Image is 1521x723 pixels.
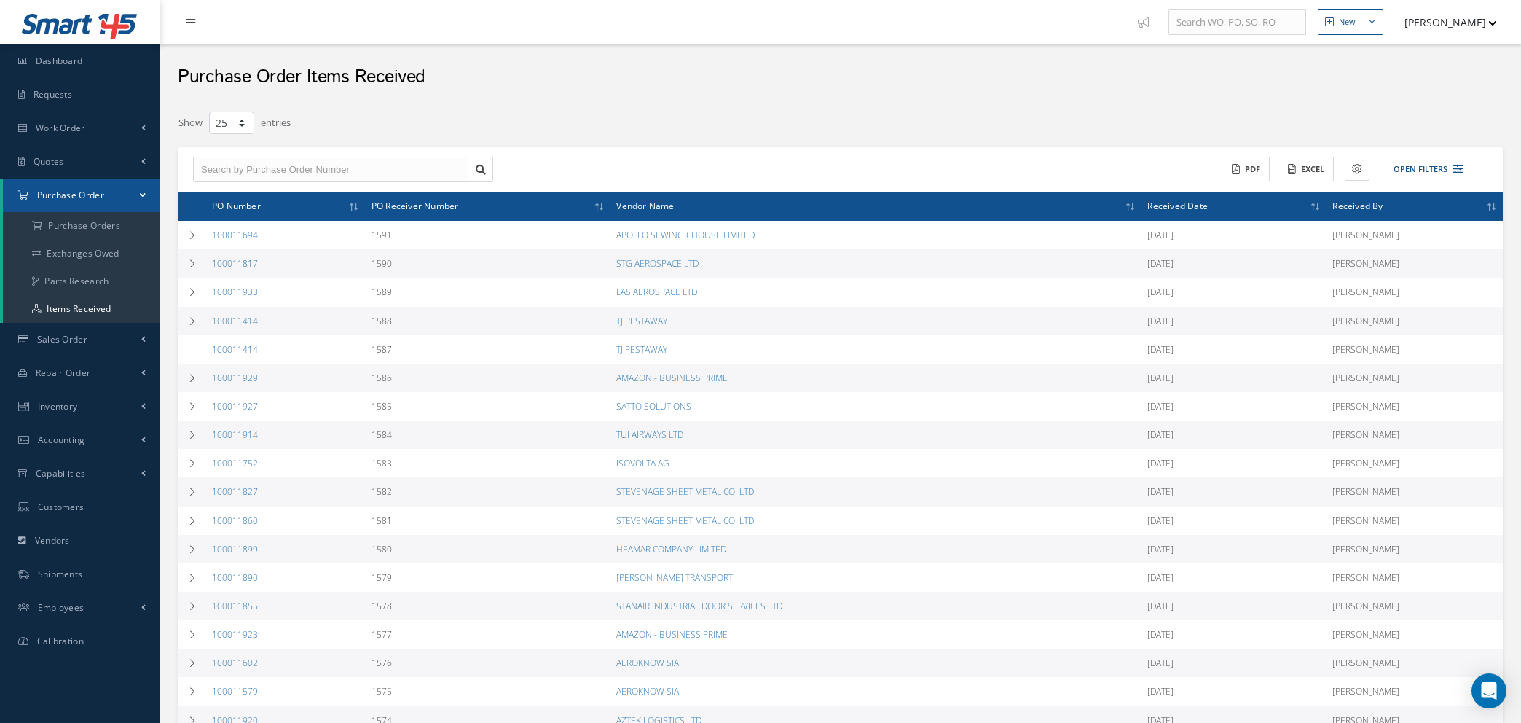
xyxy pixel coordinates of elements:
[36,55,83,67] span: Dashboard
[37,333,87,345] span: Sales Order
[36,467,86,480] span: Capabilities
[366,364,611,392] td: 1586
[1327,620,1503,649] td: [PERSON_NAME]
[616,429,683,441] a: TUI AIRWAYS LTD
[616,286,697,298] a: LAS AEROSPACE LTD
[616,657,679,669] a: AEROKNOW SIA
[178,66,425,88] h2: Purchase Order Items Received
[1141,535,1327,563] td: [DATE]
[1141,421,1327,449] td: [DATE]
[372,198,459,212] span: PO Receiver Number
[212,628,258,641] a: 100011923
[3,179,160,212] a: Purchase Order
[212,400,258,413] a: 100011927
[1141,364,1327,392] td: [DATE]
[212,229,258,241] a: 100011694
[616,257,699,270] a: STG AEROSPACE LTD
[212,657,258,669] a: 100011602
[616,315,667,327] a: TJ PESTAWAY
[1141,449,1327,477] td: [DATE]
[1327,449,1503,477] td: [PERSON_NAME]
[1332,198,1383,212] span: Received By
[36,122,85,134] span: Work Order
[1318,9,1383,35] button: New
[1327,677,1503,706] td: [PERSON_NAME]
[366,421,611,449] td: 1584
[34,155,64,168] span: Quotes
[212,571,258,584] a: 100011890
[1141,620,1327,649] td: [DATE]
[212,198,261,212] span: PO Number
[616,485,754,498] a: STEVENAGE SHEET METAL CO. LTD
[1141,649,1327,677] td: [DATE]
[212,257,258,270] a: 100011817
[3,267,160,295] a: Parts Research
[3,295,160,323] a: Items Received
[616,457,669,469] a: ISOVOLTA AG
[1147,198,1208,212] span: Received Date
[366,592,611,620] td: 1578
[366,335,611,364] td: 1587
[1141,563,1327,592] td: [DATE]
[212,343,258,356] a: 100011414
[38,568,83,580] span: Shipments
[1327,249,1503,278] td: [PERSON_NAME]
[1327,592,1503,620] td: [PERSON_NAME]
[366,221,611,249] td: 1591
[1327,421,1503,449] td: [PERSON_NAME]
[1141,278,1327,306] td: [DATE]
[3,240,160,267] a: Exchanges Owed
[1391,8,1497,36] button: [PERSON_NAME]
[1281,157,1334,182] button: Excel
[1141,477,1327,506] td: [DATE]
[1339,16,1356,28] div: New
[366,278,611,306] td: 1589
[212,543,258,555] a: 100011899
[1327,307,1503,335] td: [PERSON_NAME]
[1327,392,1503,421] td: [PERSON_NAME]
[366,563,611,592] td: 1579
[1141,249,1327,278] td: [DATE]
[366,649,611,677] td: 1576
[1327,507,1503,535] td: [PERSON_NAME]
[1327,535,1503,563] td: [PERSON_NAME]
[616,198,674,212] span: Vendor Name
[38,434,85,446] span: Accounting
[1471,673,1506,708] div: Open Intercom Messenger
[366,677,611,706] td: 1575
[616,600,782,612] a: STANAIR INDUSTRIAL DOOR SERVICES LTD
[212,286,258,298] a: 100011933
[1141,307,1327,335] td: [DATE]
[193,157,468,183] input: Search by Purchase Order Number
[616,229,755,241] a: APOLLO SEWING CHOUSE LIMITED
[1141,592,1327,620] td: [DATE]
[261,110,291,130] label: entries
[1327,335,1503,364] td: [PERSON_NAME]
[366,535,611,563] td: 1580
[616,571,733,584] a: [PERSON_NAME] TRANSPORT
[1225,157,1270,182] button: PDF
[616,400,691,413] a: SATTO SOLUTIONS
[34,88,72,101] span: Requests
[616,628,728,641] a: AMAZON - BUSINESS PRIME
[366,392,611,421] td: 1585
[35,534,70,547] span: Vendors
[38,400,78,413] span: Inventory
[1141,392,1327,421] td: [DATE]
[38,501,84,513] span: Customers
[616,543,726,555] a: HEAMAR COMPANY LIMITED
[1327,221,1503,249] td: [PERSON_NAME]
[1141,221,1327,249] td: [DATE]
[1141,507,1327,535] td: [DATE]
[1168,9,1306,36] input: Search WO, PO, SO, RO
[212,372,258,384] a: 100011929
[37,189,104,201] span: Purchase Order
[38,601,84,614] span: Employees
[1141,335,1327,364] td: [DATE]
[366,507,611,535] td: 1581
[212,315,258,327] a: 100011414
[3,212,160,240] a: Purchase Orders
[366,477,611,506] td: 1582
[616,515,754,527] a: STEVENAGE SHEET METAL CO. LTD
[212,485,258,498] a: 100011827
